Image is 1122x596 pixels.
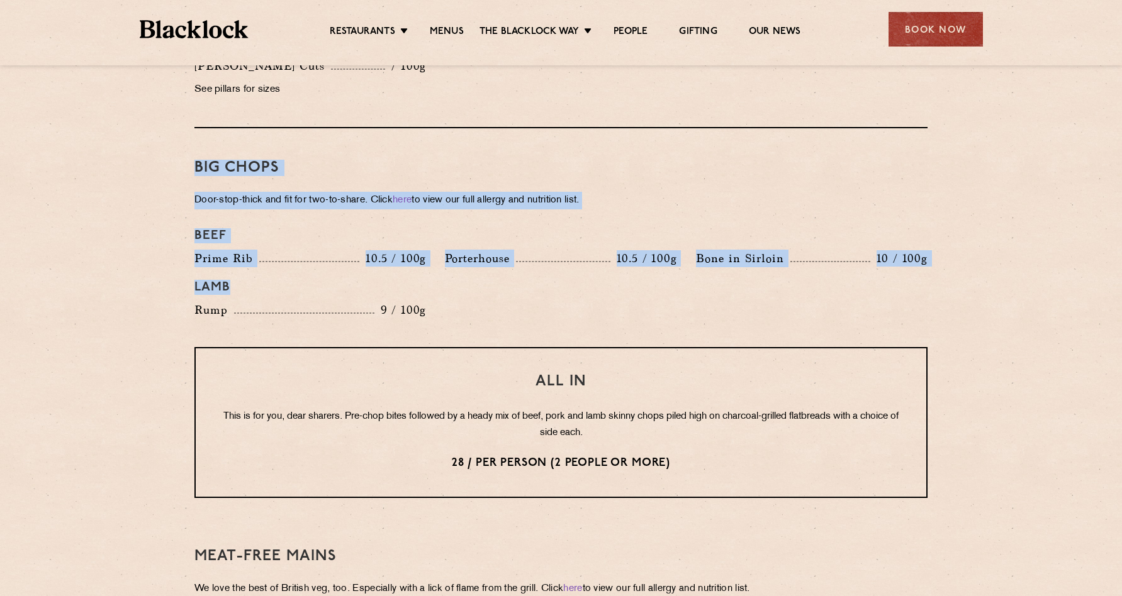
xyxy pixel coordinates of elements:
img: BL_Textured_Logo-footer-cropped.svg [140,20,249,38]
p: 28 / per person (2 people or more) [221,455,901,472]
a: here [563,584,582,593]
p: [PERSON_NAME] Cuts [194,57,331,75]
p: See pillars for sizes [194,81,426,99]
p: 10.5 / 100g [610,250,677,267]
p: Prime Rib [194,250,259,267]
h4: Beef [194,228,928,243]
a: here [393,196,412,205]
h3: Meat-Free mains [194,548,928,565]
p: Bone in Sirloin [696,250,790,267]
div: Book Now [889,12,983,47]
a: Our News [749,26,801,40]
a: Menus [430,26,464,40]
p: 9 / 100g [374,302,427,318]
p: / 100g [385,58,426,74]
p: Rump [194,301,234,319]
a: Restaurants [330,26,395,40]
h3: Big Chops [194,160,928,176]
p: Porterhouse [445,250,516,267]
a: People [614,26,648,40]
a: Gifting [679,26,717,40]
a: The Blacklock Way [480,26,579,40]
p: 10.5 / 100g [359,250,426,267]
p: This is for you, dear sharers. Pre-chop bites followed by a heady mix of beef, pork and lamb skin... [221,409,901,441]
p: 10 / 100g [870,250,928,267]
h4: Lamb [194,280,928,295]
p: Door-stop-thick and fit for two-to-share. Click to view our full allergy and nutrition list. [194,192,928,209]
h3: All In [221,373,901,390]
